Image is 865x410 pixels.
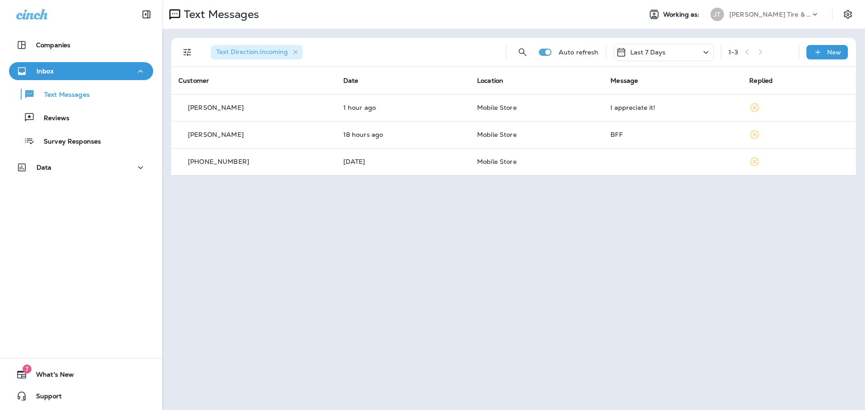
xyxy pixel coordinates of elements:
[180,8,259,21] p: Text Messages
[178,43,196,61] button: Filters
[840,6,856,23] button: Settings
[216,48,288,56] span: Text Direction : Incoming
[610,104,735,111] div: I appreciate it!
[729,11,810,18] p: [PERSON_NAME] Tire & Auto
[343,104,463,111] p: Aug 12, 2025 07:22 AM
[9,365,153,383] button: 7What's New
[343,131,463,138] p: Aug 11, 2025 02:02 PM
[188,158,249,165] p: [PHONE_NUMBER]
[9,387,153,405] button: Support
[178,77,209,85] span: Customer
[9,36,153,54] button: Companies
[9,85,153,104] button: Text Messages
[27,392,62,403] span: Support
[35,138,101,146] p: Survey Responses
[663,11,701,18] span: Working as:
[559,49,599,56] p: Auto refresh
[9,131,153,150] button: Survey Responses
[9,108,153,127] button: Reviews
[630,49,666,56] p: Last 7 Days
[827,49,841,56] p: New
[728,49,738,56] div: 1 - 3
[477,104,517,112] span: Mobile Store
[749,77,773,85] span: Replied
[9,62,153,80] button: Inbox
[343,77,359,85] span: Date
[36,164,52,171] p: Data
[211,45,303,59] div: Text Direction:Incoming
[9,158,153,176] button: Data
[188,104,244,111] p: [PERSON_NAME]
[343,158,463,165] p: Aug 5, 2025 07:41 AM
[477,131,517,139] span: Mobile Store
[36,68,54,75] p: Inbox
[477,77,503,85] span: Location
[27,371,74,382] span: What's New
[188,131,244,138] p: [PERSON_NAME]
[35,91,90,99] p: Text Messages
[610,77,638,85] span: Message
[36,41,70,49] p: Companies
[610,131,735,138] div: BFF
[134,5,159,23] button: Collapse Sidebar
[514,43,532,61] button: Search Messages
[23,365,32,374] span: 7
[477,158,517,166] span: Mobile Store
[35,114,69,123] p: Reviews
[710,8,724,21] div: JT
